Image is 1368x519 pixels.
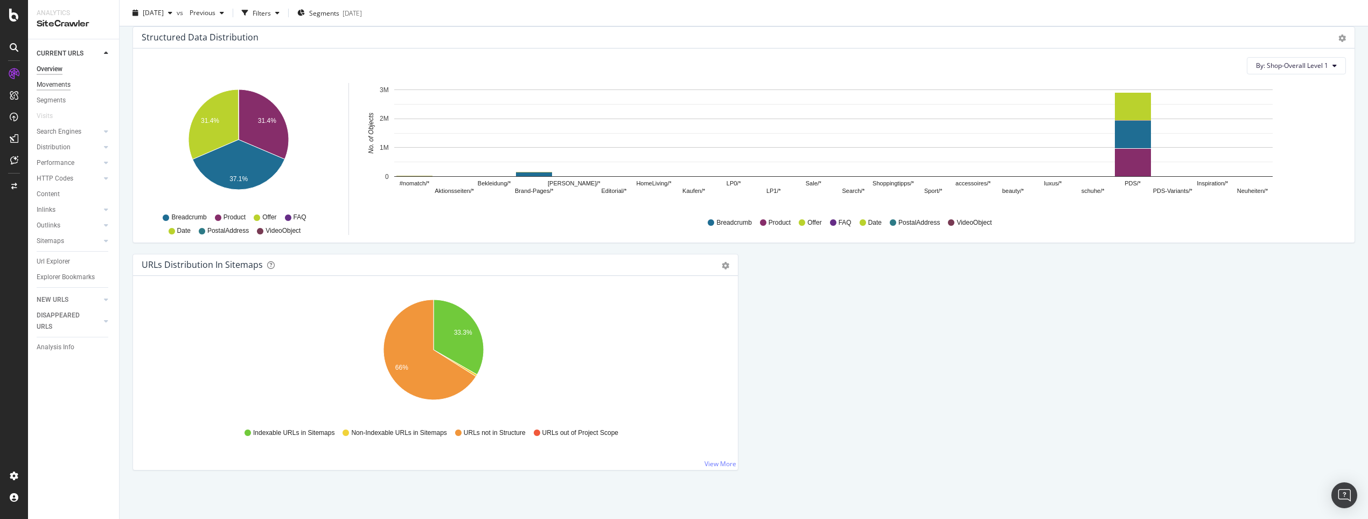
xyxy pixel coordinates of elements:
[37,189,111,200] a: Content
[37,173,73,184] div: HTTP Codes
[1125,180,1141,186] text: PDS/*
[1153,188,1193,194] text: PDS-Variants/*
[343,8,362,17] div: [DATE]
[395,364,408,371] text: 66%
[1331,482,1357,508] div: Open Intercom Messenger
[37,64,62,75] div: Overview
[144,83,333,208] svg: A chart.
[868,218,882,227] span: Date
[37,95,66,106] div: Segments
[1247,57,1346,74] button: By: Shop-Overall Level 1
[37,294,101,306] a: NEW URLS
[1338,34,1346,42] div: gear
[37,272,111,283] a: Explorer Bookmarks
[1256,61,1328,70] span: By: Shop-Overall Level 1
[367,113,375,154] text: No. of Objects
[37,272,95,283] div: Explorer Bookmarks
[351,428,446,438] span: Non-Indexable URLs in Sitemaps
[478,180,511,186] text: Bekleidung/*
[898,218,940,227] span: PostalAddress
[37,220,60,231] div: Outlinks
[1044,180,1062,186] text: luxus/*
[454,329,472,336] text: 33.3%
[37,256,70,267] div: Url Explorer
[37,157,74,169] div: Performance
[142,32,259,43] div: Structured Data Distribution
[177,8,185,17] span: vs
[37,48,83,59] div: CURRENT URLS
[839,218,851,227] span: FAQ
[766,188,781,194] text: LP1/*
[385,173,389,181] text: 0
[293,4,366,22] button: Segments[DATE]
[37,204,55,216] div: Inlinks
[515,188,554,194] text: Brand-Pages/*
[807,218,821,227] span: Offer
[636,180,672,186] text: HomeLiving/*
[37,18,110,30] div: SiteCrawler
[37,310,91,333] div: DISAPPEARED URLS
[37,79,71,91] div: Movements
[253,428,334,438] span: Indexable URLs in Sitemaps
[37,236,64,247] div: Sitemaps
[380,115,389,122] text: 2M
[955,180,991,186] text: accessoires/*
[37,204,101,216] a: Inlinks
[722,262,729,269] div: gear
[229,175,248,183] text: 37.1%
[716,218,751,227] span: Breadcrumb
[37,79,111,91] a: Movements
[924,188,943,194] text: Sport/*
[542,428,618,438] span: URLs out of Project Scope
[1081,188,1105,194] text: schuhe/*
[294,213,306,222] span: FAQ
[37,110,53,122] div: Visits
[548,180,601,186] text: [PERSON_NAME]/*
[253,8,271,17] div: Filters
[769,218,791,227] span: Product
[1197,180,1229,186] text: Inspiration/*
[37,342,74,353] div: Analysis Info
[37,64,111,75] a: Overview
[185,4,228,22] button: Previous
[37,342,111,353] a: Analysis Info
[37,9,110,18] div: Analytics
[601,188,627,194] text: Editorial/*
[37,48,101,59] a: CURRENT URLS
[400,180,430,186] text: #nomatch/*
[37,157,101,169] a: Performance
[435,188,474,194] text: Aktionsseiten/*
[957,218,992,227] span: VideoObject
[464,428,526,438] span: URLs not in Structure
[1002,188,1024,194] text: beauty/*
[142,259,263,270] div: URLs Distribution in Sitemaps
[682,188,706,194] text: Kaufen/*
[142,293,725,418] svg: A chart.
[238,4,284,22] button: Filters
[37,310,101,333] a: DISAPPEARED URLS
[128,4,177,22] button: [DATE]
[185,8,215,17] span: Previous
[207,226,249,236] span: PostalAddress
[37,142,101,153] a: Distribution
[258,117,276,124] text: 31.4%
[380,86,389,94] text: 3M
[704,459,736,468] a: View More
[362,83,1338,208] svg: A chart.
[37,236,101,247] a: Sitemaps
[266,226,301,236] span: VideoObject
[224,213,246,222] span: Product
[37,126,101,137] a: Search Engines
[37,126,81,137] div: Search Engines
[1237,188,1268,194] text: Neuheiten/*
[37,173,101,184] a: HTTP Codes
[37,189,60,200] div: Content
[309,8,339,17] span: Segments
[37,220,101,231] a: Outlinks
[37,294,68,306] div: NEW URLS
[37,95,111,106] a: Segments
[177,226,191,236] span: Date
